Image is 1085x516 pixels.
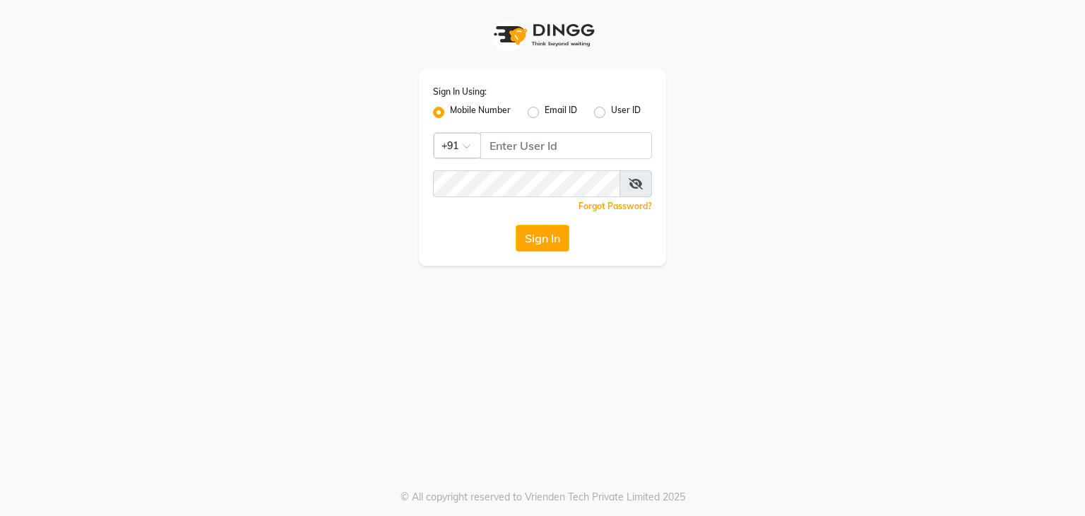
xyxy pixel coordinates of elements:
[433,170,620,197] input: Username
[450,104,511,121] label: Mobile Number
[433,86,487,98] label: Sign In Using:
[480,132,652,159] input: Username
[579,201,652,211] a: Forgot Password?
[611,104,641,121] label: User ID
[516,225,569,252] button: Sign In
[486,14,599,56] img: logo1.svg
[545,104,577,121] label: Email ID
